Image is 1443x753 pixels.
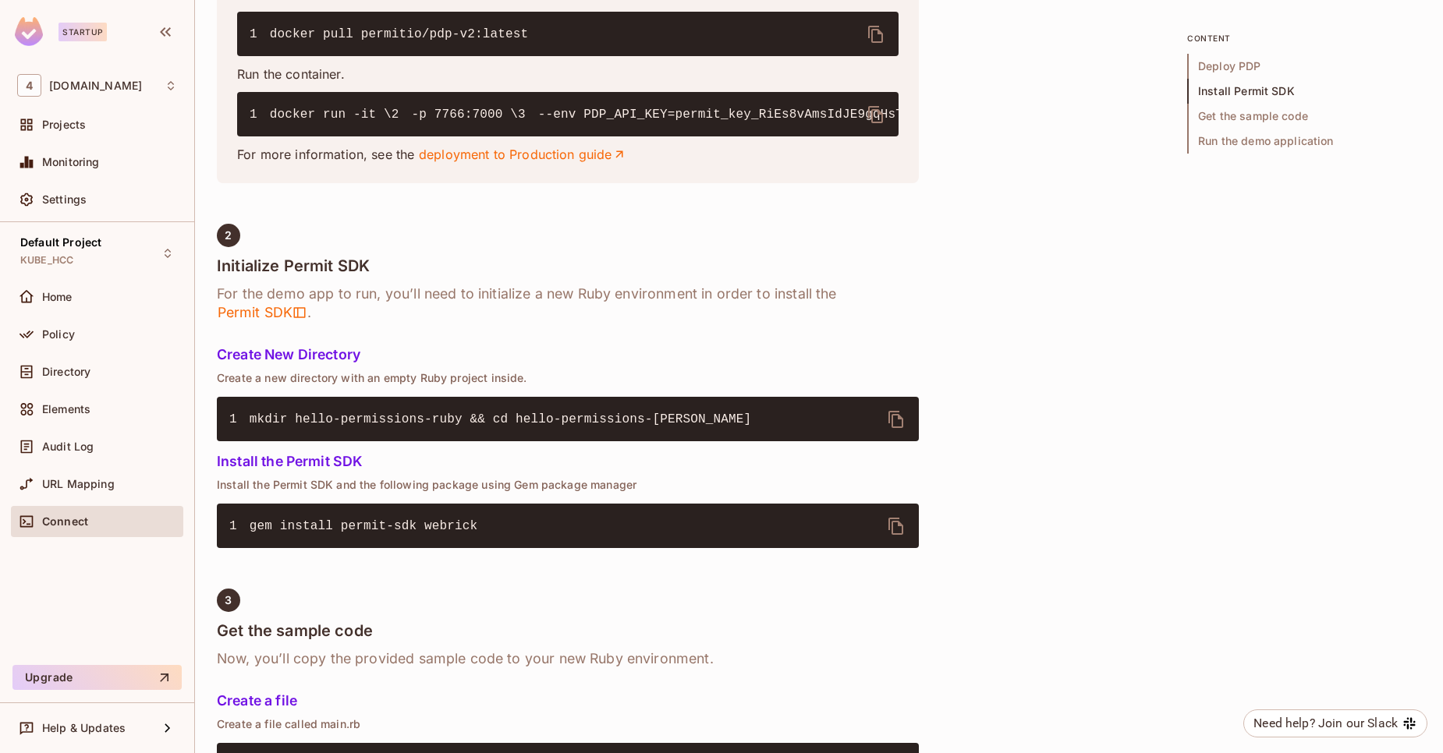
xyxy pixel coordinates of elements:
span: 1 [250,105,270,124]
span: KUBE_HCC [20,254,73,267]
p: Create a new directory with an empty Ruby project inside. [217,372,919,384]
p: Install the Permit SDK and the following package using Gem package manager [217,479,919,491]
button: delete [857,96,895,133]
span: gem install permit-sdk webrick [250,519,478,533]
span: docker pull permitio/pdp-v2:latest [270,27,529,41]
span: Help & Updates [42,722,126,734]
span: Get the sample code [1187,104,1421,129]
span: Settings [42,193,87,206]
span: Home [42,291,73,303]
span: docker run -it \ [270,108,392,122]
span: 4 [17,74,41,97]
span: 2 [225,229,232,242]
button: delete [857,16,895,53]
h6: For the demo app to run, you’ll need to initialize a new Ruby environment in order to install the . [217,285,919,322]
a: deployment to Production guide [419,146,627,163]
span: 3 [225,594,232,606]
span: 1 [229,517,250,536]
span: Directory [42,366,90,378]
h5: Install the Permit SDK [217,454,919,469]
h6: Now, you’ll copy the provided sample code to your new Ruby environment. [217,649,919,668]
button: delete [877,507,915,545]
p: For more information, see the [237,146,899,163]
h4: Get the sample code [217,621,919,640]
span: 1 [250,25,270,44]
p: content [1187,32,1421,44]
span: Workspace: 46labs.com [49,80,142,92]
span: Projects [42,118,86,131]
span: Connect [42,515,88,528]
h5: Create a file [217,693,919,709]
button: delete [877,401,915,438]
span: Permit SDK [217,303,307,322]
span: Policy [42,328,75,341]
span: Monitoring [42,156,100,168]
span: 2 [392,105,412,124]
span: Run the demo application [1187,129,1421,154]
span: Audit Log [42,440,94,453]
p: Run the container. [237,65,899,83]
p: Create a file called main.rb [217,718,919,730]
div: Need help? Join our Slack [1253,714,1398,733]
span: Deploy PDP [1187,54,1421,79]
span: Elements [42,403,90,415]
span: URL Mapping [42,478,115,490]
span: 3 [518,105,538,124]
img: SReyMgAAAABJRU5ErkJggg== [15,17,43,46]
span: mkdir hello-permissions-ruby && cd hello-permissions-[PERSON_NAME] [250,412,752,426]
span: Install Permit SDK [1187,79,1421,104]
span: 1 [229,410,250,429]
span: Default Project [20,236,101,249]
h5: Create New Directory [217,347,919,362]
button: Upgrade [12,665,182,690]
h4: Initialize Permit SDK [217,256,919,275]
div: Startup [58,23,107,41]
